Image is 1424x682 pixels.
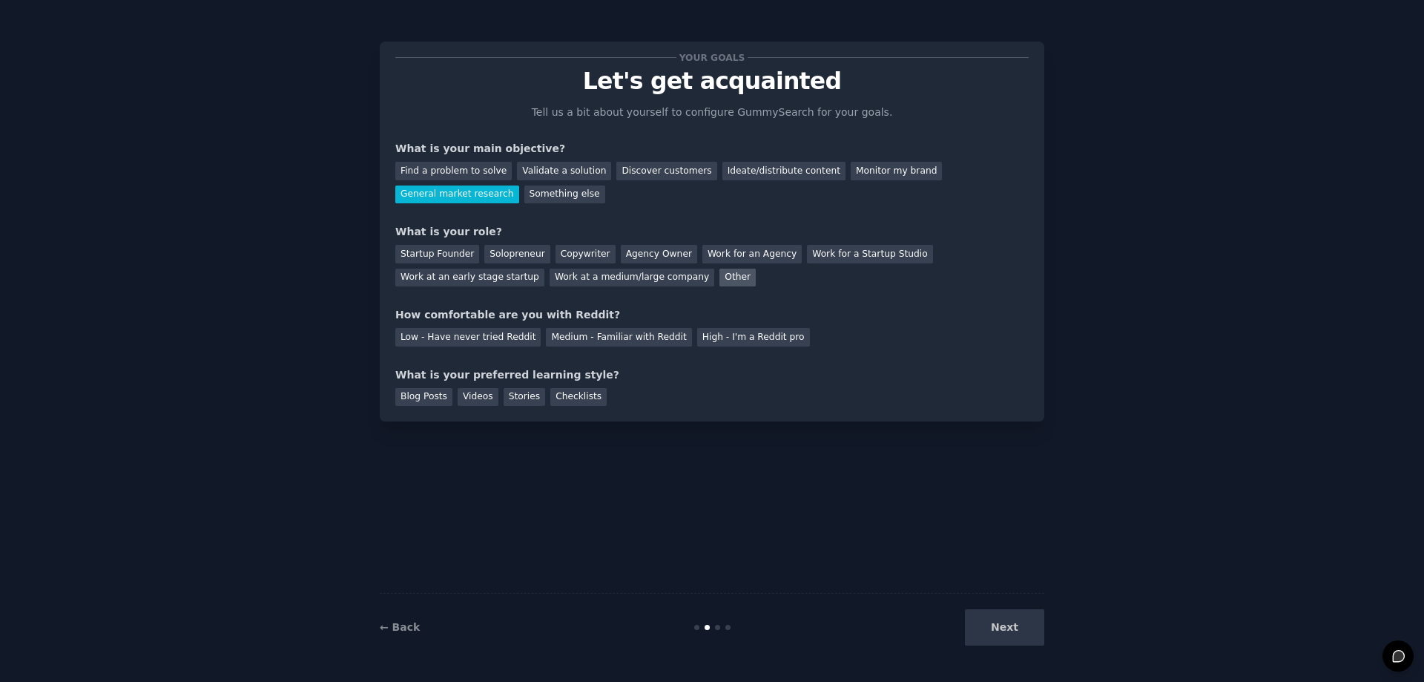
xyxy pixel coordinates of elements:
div: Blog Posts [395,388,452,407]
div: Startup Founder [395,245,479,263]
div: Something else [524,186,605,204]
div: What is your role? [395,224,1029,240]
div: Validate a solution [517,162,611,180]
div: Copywriter [556,245,616,263]
div: What is your main objective? [395,141,1029,157]
div: Agency Owner [621,245,697,263]
div: Solopreneur [484,245,550,263]
div: Work at an early stage startup [395,269,544,287]
a: ← Back [380,621,420,633]
span: Your goals [676,50,748,65]
div: Find a problem to solve [395,162,512,180]
div: Work for a Startup Studio [807,245,932,263]
div: What is your preferred learning style? [395,367,1029,383]
div: General market research [395,186,519,204]
p: Let's get acquainted [395,68,1029,94]
p: Tell us a bit about yourself to configure GummySearch for your goals. [525,105,899,120]
div: Stories [504,388,545,407]
div: Monitor my brand [851,162,942,180]
div: High - I'm a Reddit pro [697,328,810,347]
div: Low - Have never tried Reddit [395,328,541,347]
div: Videos [458,388,498,407]
div: How comfortable are you with Reddit? [395,307,1029,323]
div: Ideate/distribute content [722,162,845,180]
div: Work at a medium/large company [550,269,714,287]
div: Work for an Agency [702,245,802,263]
div: Medium - Familiar with Reddit [546,328,691,347]
div: Checklists [550,388,607,407]
div: Discover customers [616,162,716,180]
div: Other [719,269,756,287]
